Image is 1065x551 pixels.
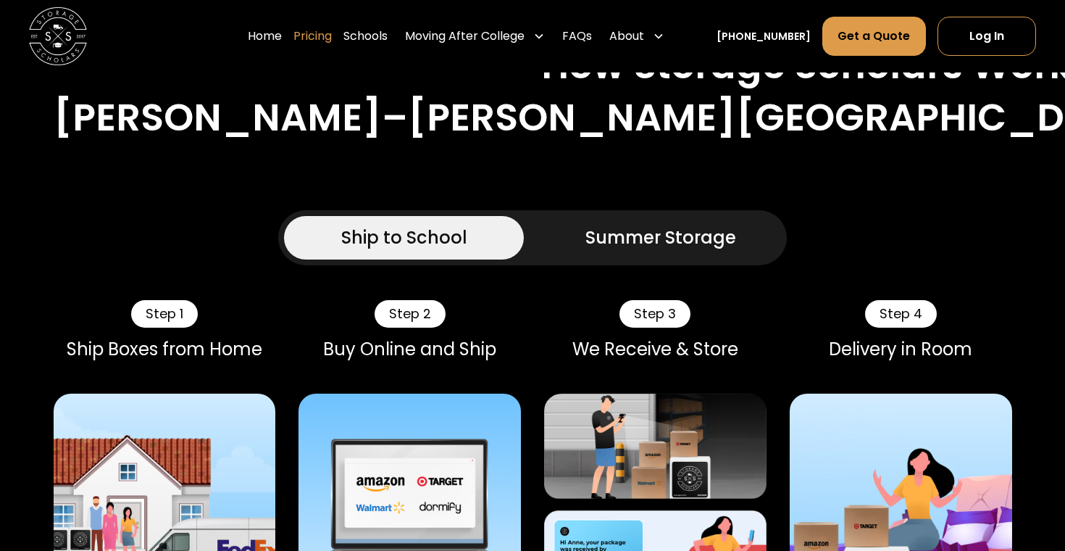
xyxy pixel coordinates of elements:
div: Step 3 [619,300,690,328]
a: Log In [937,17,1036,56]
a: Home [248,16,282,57]
div: Moving After College [399,16,551,57]
a: Schools [343,16,388,57]
a: FAQs [562,16,592,57]
a: Get a Quote [822,17,925,56]
a: [PHONE_NUMBER] [717,29,811,44]
div: Summer Storage [585,225,736,251]
img: Storage Scholars main logo [29,7,87,65]
a: Pricing [293,16,332,57]
div: Moving After College [405,28,525,45]
div: Ship Boxes from Home [54,339,276,360]
div: Ship to School [341,225,467,251]
div: Buy Online and Ship [298,339,521,360]
div: Step 1 [131,300,198,328]
div: We Receive & Store [544,339,767,360]
div: Step 2 [375,300,446,328]
a: home [29,7,87,65]
div: Delivery in Room [790,339,1012,360]
div: Step 4 [865,300,937,328]
div: About [603,16,670,57]
div: About [609,28,644,45]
